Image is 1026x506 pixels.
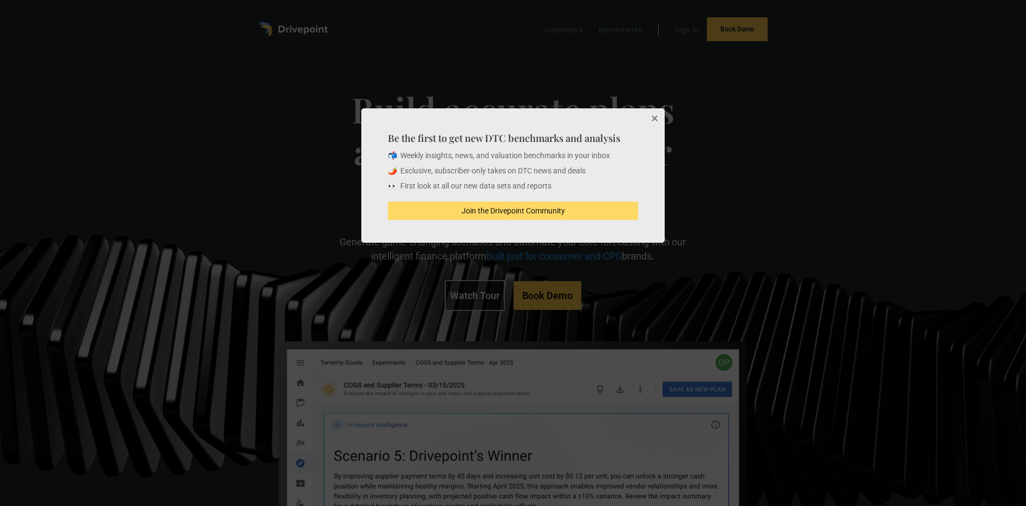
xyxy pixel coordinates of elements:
p: 👀 First look at all our new data sets and reports [388,181,638,192]
p: 📬 Weekly insights, news, and valuation benchmarks in your inbox [388,151,638,161]
p: 🌶️ Exclusive, subscriber-only takes on DTC news and deals [388,166,638,177]
button: Close [643,108,665,130]
div: Be the first to get new DTC benchmarks and analysis [361,108,665,243]
button: Join the Drivepoint Community [388,202,638,220]
h4: Be the first to get new DTC benchmarks and analysis [388,131,638,145]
